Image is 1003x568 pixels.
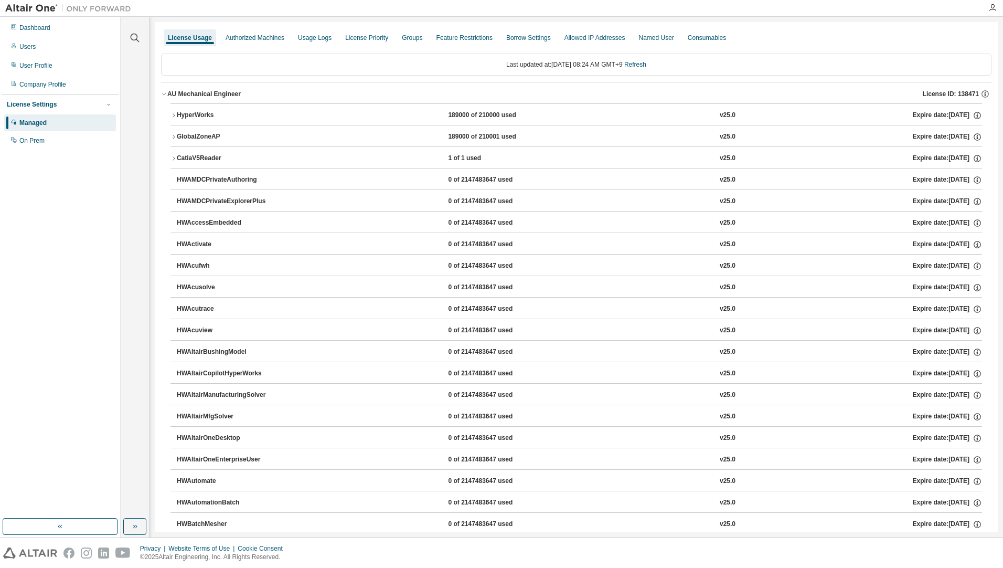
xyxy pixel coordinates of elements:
div: Expire date: [DATE] [912,175,981,185]
div: v25.0 [720,175,735,185]
div: Website Terms of Use [168,544,238,553]
div: v25.0 [720,498,735,508]
div: License Usage [168,34,212,42]
div: User Profile [19,61,52,70]
button: HWAltairBushingModel0 of 2147483647 usedv25.0Expire date:[DATE] [177,341,982,364]
div: 0 of 2147483647 used [448,348,542,357]
div: Expire date: [DATE] [912,434,981,443]
img: instagram.svg [81,548,92,559]
div: License Settings [7,100,57,109]
div: Cookie Consent [238,544,289,553]
div: Expire date: [DATE] [912,498,981,508]
div: 0 of 2147483647 used [448,261,542,271]
div: 0 of 2147483647 used [448,283,542,292]
div: v25.0 [720,197,735,206]
div: HWAltairMfgSolver [177,412,271,422]
div: GlobalZoneAP [177,132,271,142]
div: HWAcufwh [177,261,271,271]
button: HWAcutrace0 of 2147483647 usedv25.0Expire date:[DATE] [177,298,982,321]
div: v25.0 [720,520,735,529]
a: Refresh [624,61,646,68]
div: 0 of 2147483647 used [448,218,542,228]
button: AU Mechanical EngineerLicense ID: 138471 [161,82,991,106]
div: v25.0 [720,434,735,443]
div: Expire date: [DATE] [912,197,981,206]
div: Expire date: [DATE] [912,348,981,357]
div: 189000 of 210001 used [448,132,542,142]
div: HWActivate [177,240,271,249]
div: v25.0 [720,348,735,357]
div: v25.0 [720,391,735,400]
div: Borrow Settings [506,34,551,42]
div: v25.0 [720,218,735,228]
div: v25.0 [720,412,735,422]
button: HWAltairCopilotHyperWorks0 of 2147483647 usedv25.0Expire date:[DATE] [177,362,982,385]
div: Users [19,43,36,51]
div: On Prem [19,136,45,145]
div: HWAccessEmbedded [177,218,271,228]
div: License Priority [345,34,388,42]
div: 0 of 2147483647 used [448,520,542,529]
div: 0 of 2147483647 used [448,455,542,465]
div: Expire date: [DATE] [912,455,981,465]
button: HWAltairMfgSolver0 of 2147483647 usedv25.0Expire date:[DATE] [177,405,982,428]
button: HWAltairManufacturingSolver0 of 2147483647 usedv25.0Expire date:[DATE] [177,384,982,407]
button: HWBatchMesher0 of 2147483647 usedv25.0Expire date:[DATE] [177,513,982,536]
div: Feature Restrictions [436,34,493,42]
button: HWAMDCPrivateAuthoring0 of 2147483647 usedv25.0Expire date:[DATE] [177,169,982,192]
div: HWAutomationBatch [177,498,271,508]
div: 189000 of 210000 used [448,111,542,120]
button: HWActivate0 of 2147483647 usedv25.0Expire date:[DATE] [177,233,982,256]
button: HWAMDCPrivateExplorerPlus0 of 2147483647 usedv25.0Expire date:[DATE] [177,190,982,213]
img: linkedin.svg [98,548,109,559]
div: v25.0 [720,326,735,335]
div: Authorized Machines [226,34,284,42]
div: HWAutomate [177,477,271,486]
button: GlobalZoneAP189000 of 210001 usedv25.0Expire date:[DATE] [170,125,982,149]
div: 0 of 2147483647 used [448,498,542,508]
div: v25.0 [720,240,735,249]
button: HWAltairOneEnterpriseUser0 of 2147483647 usedv25.0Expire date:[DATE] [177,448,982,471]
button: HWAcufwh0 of 2147483647 usedv25.0Expire date:[DATE] [177,255,982,278]
div: Expire date: [DATE] [912,326,981,335]
div: HWAltairCopilotHyperWorks [177,369,271,378]
div: v25.0 [720,261,735,271]
div: Expire date: [DATE] [912,391,981,400]
button: HyperWorks189000 of 210000 usedv25.0Expire date:[DATE] [170,104,982,127]
button: HWAutomate0 of 2147483647 usedv25.0Expire date:[DATE] [177,470,982,493]
div: v25.0 [720,111,735,120]
div: Allowed IP Addresses [564,34,625,42]
div: Named User [638,34,674,42]
div: Expire date: [DATE] [912,412,981,422]
button: HWAccessEmbedded0 of 2147483647 usedv25.0Expire date:[DATE] [177,212,982,235]
div: 0 of 2147483647 used [448,477,542,486]
div: v25.0 [720,132,735,142]
button: HWAutomationBatch0 of 2147483647 usedv25.0Expire date:[DATE] [177,491,982,514]
img: youtube.svg [115,548,131,559]
img: Altair One [5,3,136,14]
div: HWAMDCPrivateAuthoring [177,175,271,185]
div: Expire date: [DATE] [912,154,981,163]
div: 0 of 2147483647 used [448,369,542,378]
div: Expire date: [DATE] [912,477,981,486]
div: v25.0 [720,304,735,314]
div: HWAMDCPrivateExplorerPlus [177,197,271,206]
img: facebook.svg [63,548,74,559]
div: Expire date: [DATE] [912,240,981,249]
div: AU Mechanical Engineer [167,90,241,98]
div: HWAcusolve [177,283,271,292]
div: v25.0 [720,369,735,378]
div: HWAltairOneEnterpriseUser [177,455,271,465]
div: CatiaV5Reader [177,154,271,163]
div: HWAltairManufacturingSolver [177,391,271,400]
div: Managed [19,119,47,127]
div: Dashboard [19,24,50,32]
div: 0 of 2147483647 used [448,434,542,443]
div: Privacy [140,544,168,553]
div: v25.0 [720,154,735,163]
div: HyperWorks [177,111,271,120]
div: 0 of 2147483647 used [448,391,542,400]
div: HWAcuview [177,326,271,335]
div: Expire date: [DATE] [912,218,981,228]
div: Company Profile [19,80,66,89]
